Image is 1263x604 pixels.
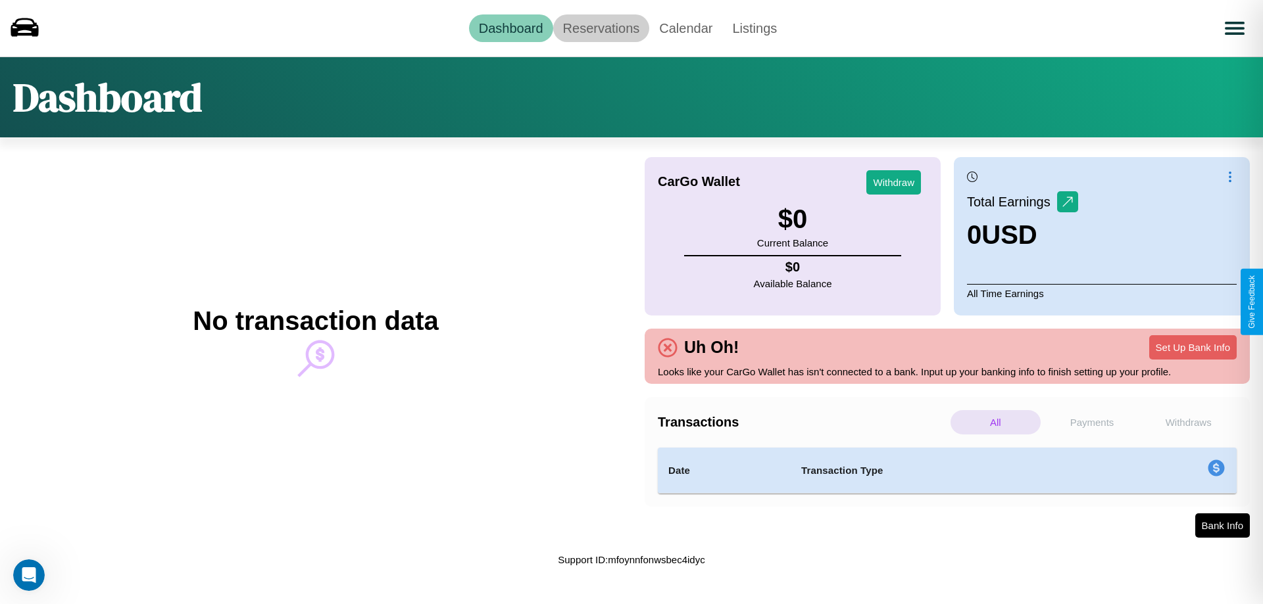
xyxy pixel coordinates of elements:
p: Support ID: mfoynnfonwsbec4idyc [558,551,705,569]
h4: Uh Oh! [678,338,745,357]
p: Looks like your CarGo Wallet has isn't connected to a bank. Input up your banking info to finish ... [658,363,1237,381]
h4: Transaction Type [801,463,1100,478]
h4: CarGo Wallet [658,174,740,189]
a: Dashboard [469,14,553,42]
h4: Date [668,463,780,478]
button: Set Up Bank Info [1149,335,1237,360]
p: All [951,410,1041,434]
a: Listings [722,14,787,42]
h1: Dashboard [13,70,202,124]
button: Bank Info [1195,513,1250,538]
p: Available Balance [754,275,832,292]
p: Withdraws [1143,410,1233,434]
p: Payments [1047,410,1137,434]
p: All Time Earnings [967,284,1237,302]
p: Total Earnings [967,190,1057,214]
a: Calendar [649,14,722,42]
button: Open menu [1216,10,1253,47]
table: simple table [658,448,1237,494]
button: Withdraw [866,170,921,195]
div: Give Feedback [1247,275,1256,329]
h4: $ 0 [754,260,832,275]
a: Reservations [553,14,650,42]
h3: $ 0 [757,204,828,234]
h3: 0 USD [967,220,1078,250]
p: Current Balance [757,234,828,252]
iframe: Intercom live chat [13,559,45,591]
h2: No transaction data [193,306,438,336]
h4: Transactions [658,415,947,430]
